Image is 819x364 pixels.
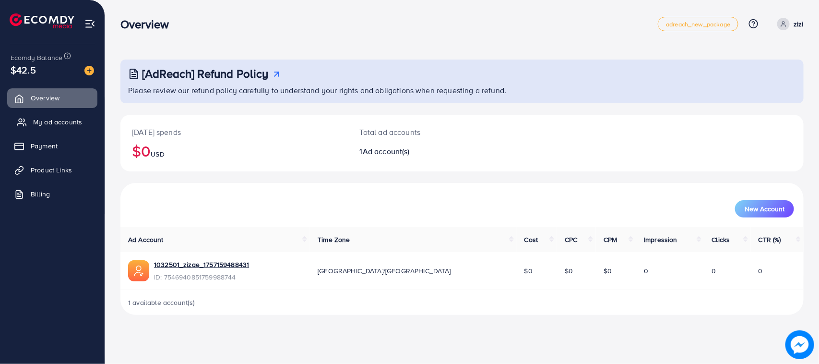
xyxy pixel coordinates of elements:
[31,165,72,175] span: Product Links
[7,112,97,132] a: My ad accounts
[7,184,97,204] a: Billing
[128,85,798,96] p: Please review our refund policy carefully to understand your rights and obligations when requesti...
[128,260,149,281] img: ic-ads-acc.e4c84228.svg
[666,21,730,27] span: adreach_new_package
[318,266,451,276] span: [GEOGRAPHIC_DATA]/[GEOGRAPHIC_DATA]
[712,266,716,276] span: 0
[132,142,337,160] h2: $0
[565,235,577,244] span: CPC
[773,18,804,30] a: zizi
[10,13,74,28] img: logo
[128,235,164,244] span: Ad Account
[644,235,677,244] span: Impression
[644,266,648,276] span: 0
[658,17,738,31] a: adreach_new_package
[31,93,59,103] span: Overview
[7,136,97,156] a: Payment
[363,146,410,157] span: Ad account(s)
[84,66,94,75] img: image
[11,53,62,62] span: Ecomdy Balance
[84,18,95,29] img: menu
[154,272,249,282] span: ID: 7546940851759988744
[11,63,36,77] span: $42.5
[7,88,97,108] a: Overview
[745,206,784,212] span: New Account
[785,330,814,359] img: image
[132,126,337,138] p: [DATE] spends
[360,147,508,156] h2: 1
[318,235,350,244] span: Time Zone
[33,117,82,127] span: My ad accounts
[735,200,794,218] button: New Account
[604,235,617,244] span: CPM
[142,67,269,81] h3: [AdReach] Refund Policy
[604,266,612,276] span: $0
[565,266,573,276] span: $0
[128,298,195,307] span: 1 available account(s)
[759,235,781,244] span: CTR (%)
[360,126,508,138] p: Total ad accounts
[7,160,97,180] a: Product Links
[31,141,58,151] span: Payment
[120,17,177,31] h3: Overview
[154,260,249,269] a: 1032501_zizae_1757159488431
[712,235,730,244] span: Clicks
[759,266,763,276] span: 0
[524,235,538,244] span: Cost
[794,18,804,30] p: zizi
[524,266,533,276] span: $0
[151,149,164,159] span: USD
[31,189,50,199] span: Billing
